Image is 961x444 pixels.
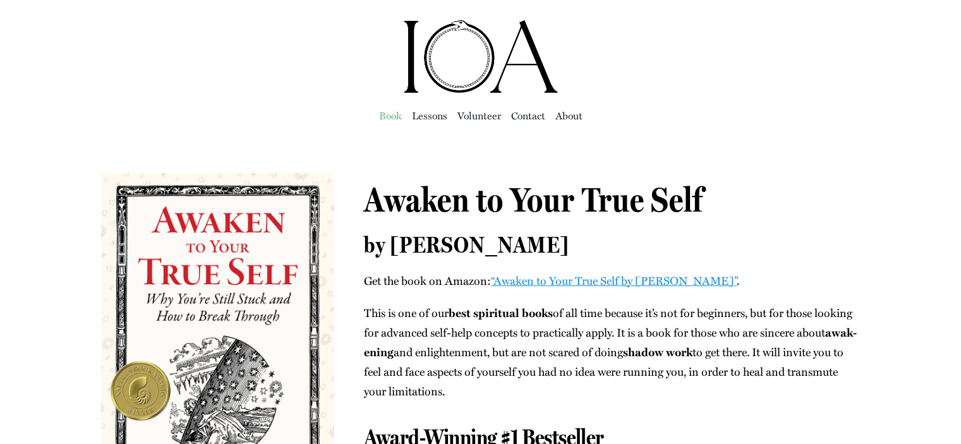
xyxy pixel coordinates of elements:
[402,16,560,33] a: ioa-logo
[555,107,583,124] a: About
[511,107,545,124] a: Con­tact
[379,107,402,124] a: Book
[364,303,859,401] p: This is one of our of all time because it’s not for begin­ners, but for those look­ing for advanc...
[449,304,553,321] b: best spir­i­tu­al books
[101,95,859,135] nav: Main
[457,107,501,124] a: Vol­un­teer
[364,324,857,360] b: awak­en­ing
[364,231,569,258] span: by [PERSON_NAME]
[402,19,560,95] img: Institute of Awakening
[364,179,703,220] span: Awaken to Your True Self
[364,271,859,291] p: Get the book on Ama­zon: .
[623,344,692,360] b: shad­ow work
[491,272,737,289] a: “Awak­en to Your True Self by [PERSON_NAME]”
[412,107,447,124] a: Lessons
